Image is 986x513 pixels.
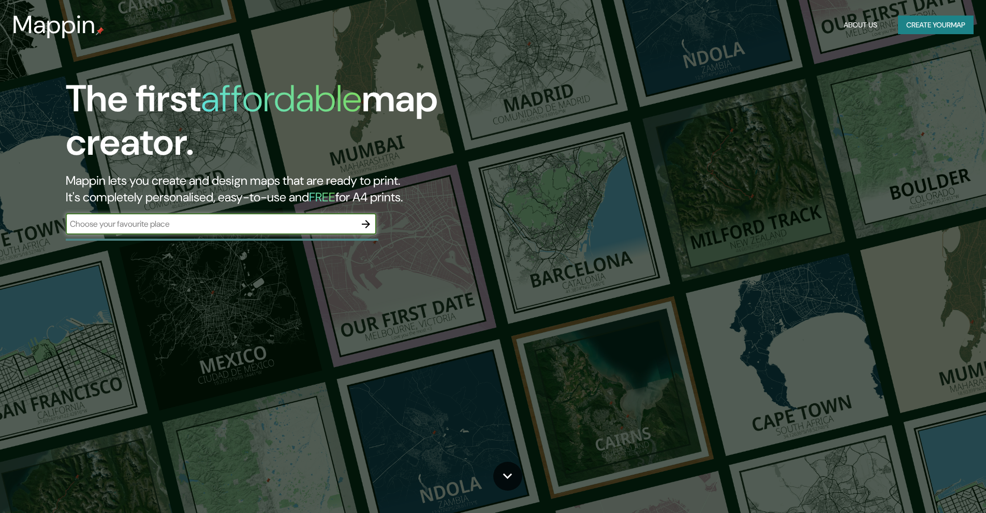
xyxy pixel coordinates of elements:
[66,77,559,172] h1: The first map creator.
[840,16,881,35] button: About Us
[66,218,356,230] input: Choose your favourite place
[66,172,559,206] h2: Mappin lets you create and design maps that are ready to print. It's completely personalised, eas...
[309,189,335,205] h5: FREE
[898,16,974,35] button: Create yourmap
[12,10,96,39] h3: Mappin
[201,75,362,123] h1: affordable
[96,27,104,35] img: mappin-pin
